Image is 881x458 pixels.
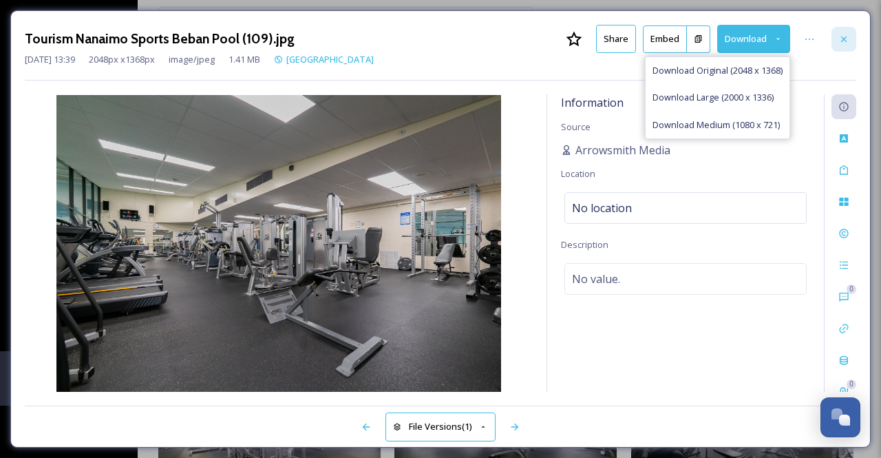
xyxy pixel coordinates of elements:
span: [DATE] 13:39 [25,53,75,66]
button: File Versions(1) [385,413,496,441]
span: Download Medium (1080 x 721) [652,118,780,132]
span: Information [561,95,624,110]
span: Arrowsmith Media [575,142,670,158]
button: Open Chat [820,397,860,437]
img: 1924-wl-7c82dae9-76cf-4f7d-bf24-6cb16e23110e.jpg [25,95,533,392]
span: Location [561,167,595,180]
div: 0 [847,284,856,294]
span: Download Original (2048 x 1368) [652,64,783,77]
h3: Tourism Nanaimo Sports Beban Pool (109).jpg [25,29,295,49]
span: 2048 px x 1368 px [89,53,155,66]
span: Description [561,238,608,251]
span: No location [572,200,632,216]
span: Source [561,121,591,133]
span: 1.41 MB [229,53,260,66]
span: No value. [572,271,620,287]
div: 0 [847,379,856,389]
button: Download [717,25,790,53]
span: image/jpeg [169,53,215,66]
button: Share [596,25,636,53]
span: Download Large (2000 x 1336) [652,91,774,104]
button: Embed [643,25,687,53]
span: [GEOGRAPHIC_DATA] [286,53,374,65]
